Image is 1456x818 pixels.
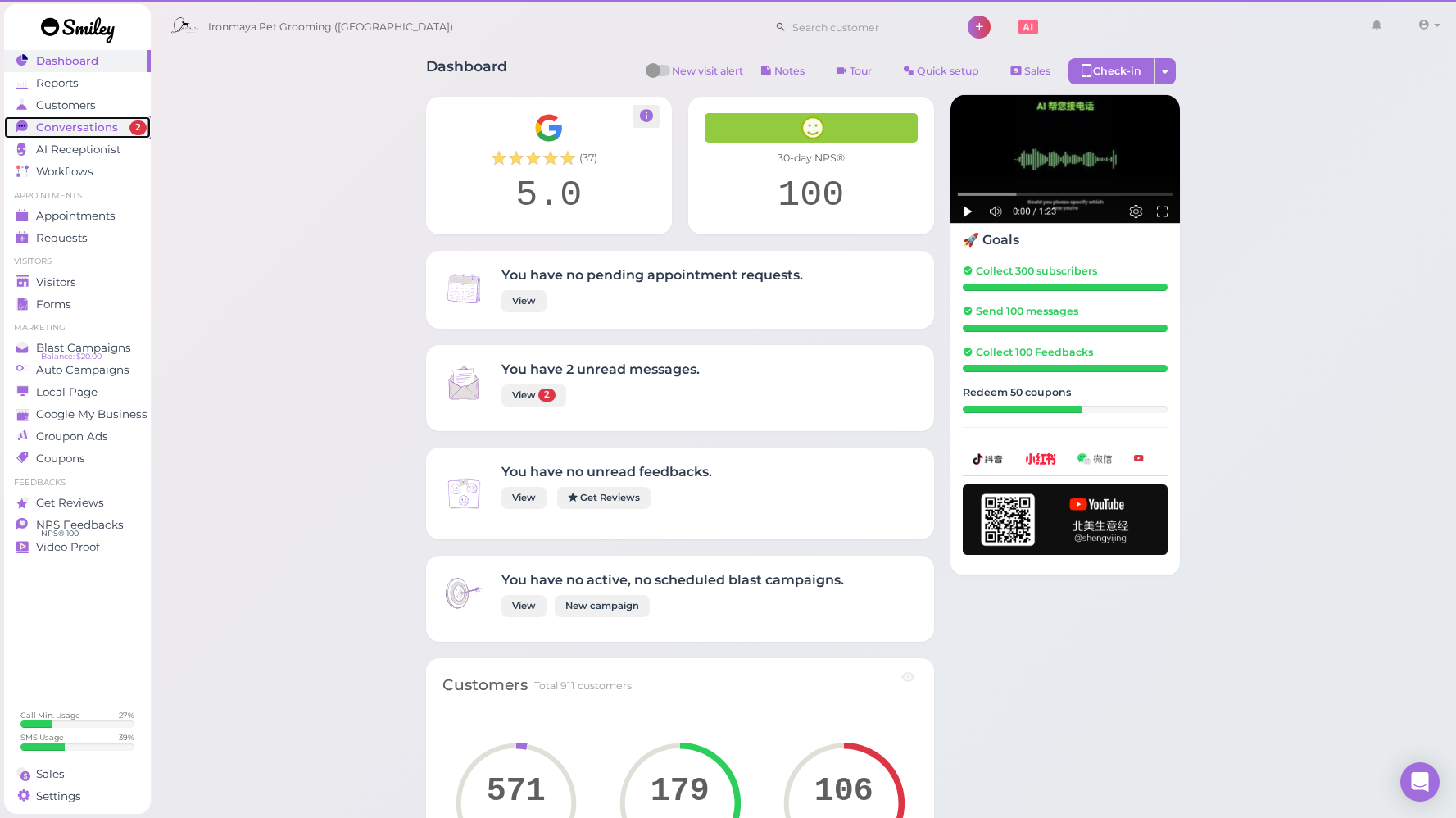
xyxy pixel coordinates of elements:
[4,116,151,139] a: Conversations 2
[442,572,485,615] img: Inbox
[4,536,151,558] a: Video Proof
[4,50,151,72] a: Dashboard
[36,98,96,112] span: Customers
[36,767,65,781] span: Sales
[36,385,98,399] span: Local Page
[501,572,844,588] h4: You have no active, no scheduled blast campaigns.
[442,675,528,697] div: Customers
[36,275,76,289] span: Visitors
[4,161,151,183] a: Workflows
[4,785,151,807] a: Settings
[534,113,564,143] img: Google__G__Logo-edd0e34f60d7ca4a2f4ece79cff21ae3.svg
[705,174,918,218] div: 100
[41,350,102,363] span: Balance: $20.00
[20,710,80,720] div: Call Min. Usage
[36,209,116,223] span: Appointments
[997,58,1064,84] a: Sales
[4,492,151,514] a: Get Reviews
[442,361,485,404] img: Inbox
[963,232,1168,248] h4: 🚀 Goals
[557,487,651,509] a: Get Reviews
[36,429,108,443] span: Groupon Ads
[950,95,1180,224] img: AI receptionist
[963,346,1168,358] h5: Collect 100 Feedbacks
[787,14,946,40] input: Search customer
[4,403,151,425] a: Google My Business
[501,487,547,509] a: View
[36,789,81,803] span: Settings
[501,464,712,479] h4: You have no unread feedbacks.
[119,732,134,743] div: 39 %
[501,267,803,283] h4: You have no pending appointment requests.
[4,72,151,94] a: Reports
[4,227,151,249] a: Requests
[963,265,1168,277] h5: Collect 300 subscribers
[442,174,655,218] div: 5.0
[442,267,485,310] img: Inbox
[36,143,120,157] span: AI Receptionist
[4,256,151,267] li: Visitors
[119,710,134,720] div: 27 %
[963,484,1168,555] img: youtube-h-92280983ece59b2848f85fc261e8ffad.png
[705,151,918,166] div: 30-day NPS®
[442,472,485,515] img: Inbox
[4,514,151,536] a: NPS Feedbacks NPS® 100
[36,452,85,466] span: Coupons
[4,477,151,489] li: Feedbacks
[973,453,1004,465] img: douyin-2727e60b7b0d5d1bbe969c21619e8014.png
[4,94,151,116] a: Customers
[963,406,1082,413] div: 29
[534,679,632,693] div: Total 911 customers
[538,389,556,402] span: 2
[4,448,151,470] a: Coupons
[36,298,71,311] span: Forms
[4,293,151,316] a: Forms
[4,205,151,227] a: Appointments
[501,290,547,312] a: View
[129,120,147,135] span: 2
[36,540,100,554] span: Video Proof
[1400,762,1440,802] div: Open Intercom Messenger
[501,384,566,407] a: View 2
[1077,453,1112,464] img: wechat-a99521bb4f7854bbf8f190d1356e2cdb.png
[672,64,743,89] span: New visit alert
[36,231,88,245] span: Requests
[36,363,129,377] span: Auto Campaigns
[4,139,151,161] a: AI Receptionist
[36,407,147,421] span: Google My Business
[36,341,131,355] span: Blast Campaigns
[36,518,124,532] span: NPS Feedbacks
[963,386,1168,398] h5: Redeem 50 coupons
[4,381,151,403] a: Local Page
[4,425,151,448] a: Groupon Ads
[747,58,819,84] button: Notes
[1025,453,1056,464] img: xhs-786d23addd57f6a2be217d5a65f4ab6b.png
[555,595,650,617] a: New campaign
[1068,58,1155,84] div: Check-in
[1024,65,1050,77] span: Sales
[426,58,507,89] h1: Dashboard
[4,359,151,381] a: Auto Campaigns
[890,58,993,84] a: Quick setup
[36,120,118,134] span: Conversations
[41,527,79,540] span: NPS® 100
[579,151,597,166] span: ( 37 )
[4,190,151,202] li: Appointments
[4,337,151,359] a: Blast Campaigns Balance: $20.00
[501,595,547,617] a: View
[823,58,886,84] a: Tour
[4,271,151,293] a: Visitors
[501,361,700,377] h4: You have 2 unread messages.
[963,305,1168,317] h5: Send 100 messages
[20,732,64,743] div: SMS Usage
[36,496,104,510] span: Get Reviews
[36,76,79,90] span: Reports
[4,322,151,334] li: Marketing
[36,54,98,68] span: Dashboard
[4,763,151,785] a: Sales
[36,165,93,179] span: Workflows
[208,4,453,50] span: Ironmaya Pet Grooming ([GEOGRAPHIC_DATA])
